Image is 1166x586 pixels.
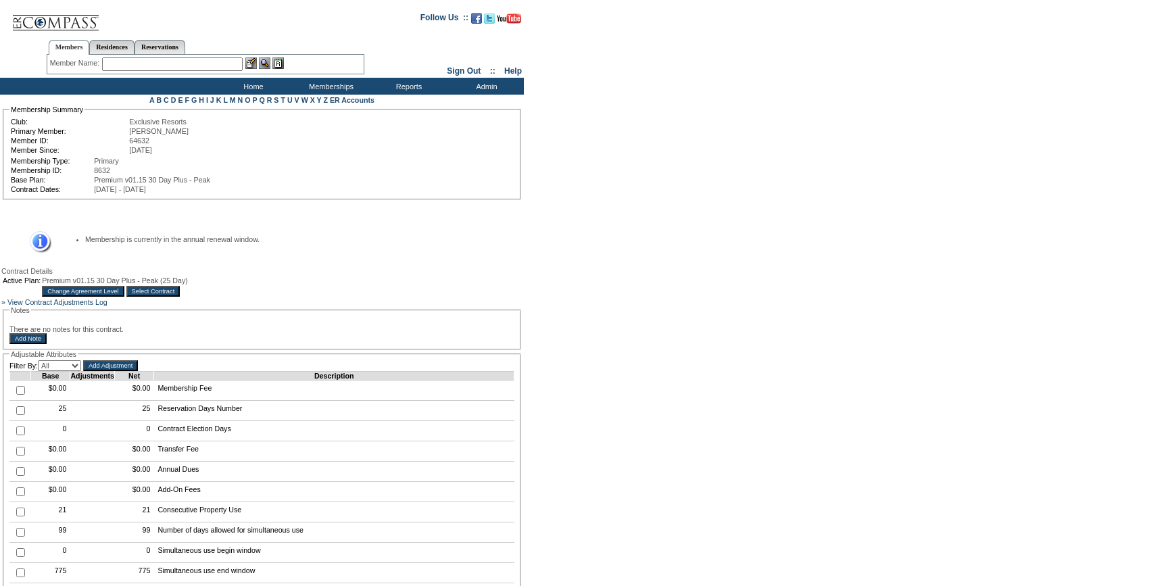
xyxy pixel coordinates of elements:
td: 25 [31,401,70,421]
input: Select Contract [126,286,180,297]
td: $0.00 [114,482,153,502]
a: E [178,96,183,104]
a: B [156,96,162,104]
td: Number of days allowed for simultaneous use [154,522,514,543]
td: Club: [11,118,128,126]
a: A [149,96,154,104]
span: 64632 [129,137,149,145]
a: P [253,96,258,104]
td: Member Since: [11,146,128,154]
td: Reservation Days Number [154,401,514,421]
td: 99 [31,522,70,543]
a: F [185,96,189,104]
legend: Membership Summary [9,105,84,114]
td: Description [154,372,514,381]
span: :: [490,66,495,76]
a: S [274,96,278,104]
td: Base [31,372,70,381]
td: Home [213,78,291,95]
a: X [310,96,315,104]
li: Membership is currently in the annual renewal window. [85,235,501,243]
td: $0.00 [31,462,70,482]
img: View [259,57,270,69]
span: Premium v01.15 30 Day Plus - Peak (25 Day) [42,276,188,285]
td: $0.00 [114,441,153,462]
span: There are no notes for this contract. [9,325,124,333]
a: Members [49,40,90,55]
a: C [164,96,169,104]
span: [PERSON_NAME] [129,127,189,135]
a: D [171,96,176,104]
td: Transfer Fee [154,441,514,462]
a: M [230,96,236,104]
a: O [245,96,250,104]
a: Z [323,96,328,104]
td: Primary Member: [11,127,128,135]
a: J [210,96,214,104]
a: I [206,96,208,104]
a: N [238,96,243,104]
td: $0.00 [31,441,70,462]
td: 99 [114,522,153,543]
td: 21 [31,502,70,522]
img: Information Message [21,231,51,253]
input: Add Adjustment [83,360,138,371]
td: $0.00 [31,482,70,502]
legend: Adjustable Attributes [9,350,78,358]
a: Help [504,66,522,76]
a: Subscribe to our YouTube Channel [497,17,521,25]
td: Reports [368,78,446,95]
td: $0.00 [31,381,70,401]
img: Follow us on Twitter [484,13,495,24]
div: Contract Details [1,267,523,275]
img: Reservations [272,57,284,69]
a: » View Contract Adjustments Log [1,298,107,306]
td: $0.00 [114,462,153,482]
span: Primary [94,157,119,165]
a: Follow us on Twitter [484,17,495,25]
td: Simultaneous use end window [154,563,514,583]
td: $0.00 [114,381,153,401]
img: Subscribe to our YouTube Channel [497,14,521,24]
td: 0 [31,421,70,441]
a: Reservations [135,40,185,54]
a: K [216,96,222,104]
a: G [191,96,197,104]
legend: Notes [9,306,31,314]
td: Contract Election Days [154,421,514,441]
img: Become our fan on Facebook [471,13,482,24]
a: ER Accounts [330,96,374,104]
span: Exclusive Resorts [129,118,187,126]
a: Y [317,96,322,104]
td: Active Plan: [3,276,41,285]
a: Residences [89,40,135,54]
td: 25 [114,401,153,421]
input: Add Note [9,333,47,344]
a: Sign Out [447,66,481,76]
td: Net [114,372,153,381]
div: Member Name: [50,57,102,69]
td: Admin [446,78,524,95]
td: Filter By: [9,360,81,371]
td: Membership Type: [11,157,93,165]
td: 0 [114,421,153,441]
td: Add-On Fees [154,482,514,502]
td: 775 [114,563,153,583]
span: 8632 [94,166,110,174]
img: Compass Home [11,3,99,31]
td: Annual Dues [154,462,514,482]
td: 0 [114,543,153,563]
td: Contract Dates: [11,185,93,193]
a: T [281,96,285,104]
input: Change Agreement Level [42,286,124,297]
a: V [295,96,299,104]
td: Follow Us :: [420,11,468,28]
a: W [301,96,308,104]
a: H [199,96,204,104]
td: 21 [114,502,153,522]
td: Membership Fee [154,381,514,401]
td: Consecutive Property Use [154,502,514,522]
td: 775 [31,563,70,583]
td: 0 [31,543,70,563]
td: Simultaneous use begin window [154,543,514,563]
